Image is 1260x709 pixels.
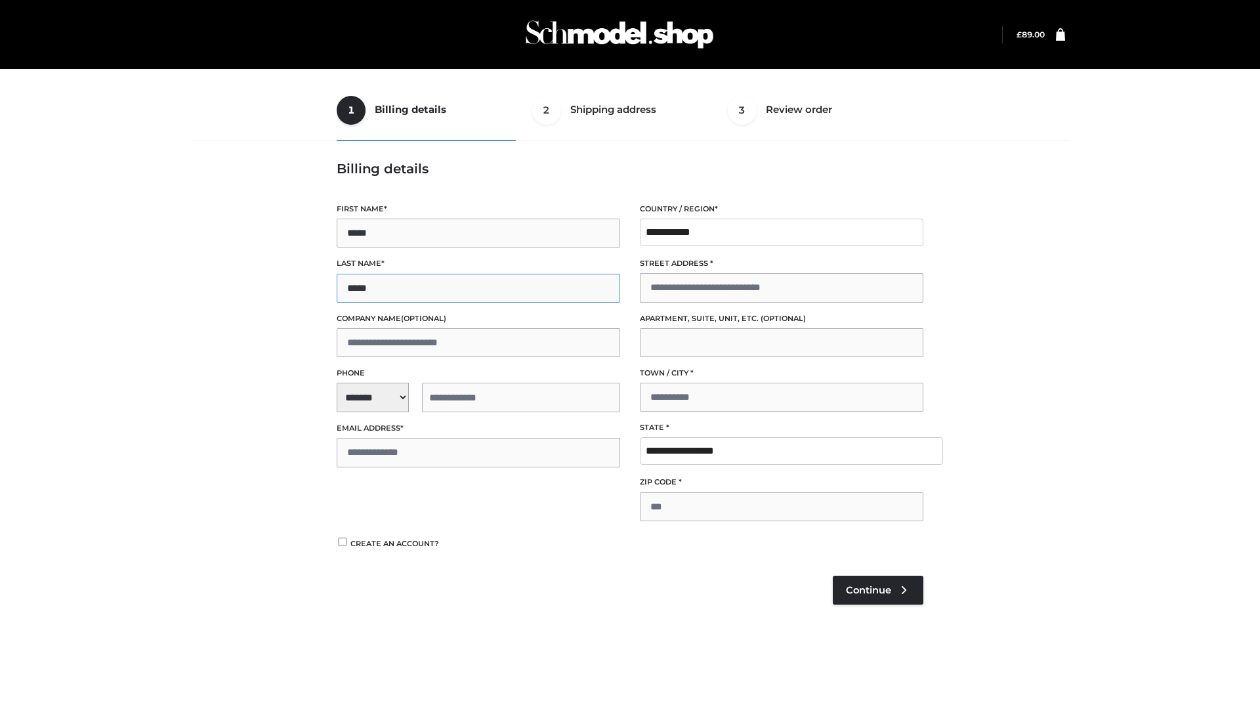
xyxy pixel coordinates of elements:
label: Last name [337,257,620,270]
label: Apartment, suite, unit, etc. [640,312,923,325]
span: Create an account? [350,539,439,548]
a: Continue [833,576,923,605]
h3: Billing details [337,161,923,177]
span: (optional) [401,314,446,323]
input: Create an account? [337,538,348,546]
label: State [640,421,923,434]
span: Continue [846,584,891,596]
label: First name [337,203,620,215]
label: Town / City [640,367,923,379]
bdi: 89.00 [1017,30,1045,39]
span: (optional) [761,314,806,323]
label: Country / Region [640,203,923,215]
label: Email address [337,422,620,435]
label: ZIP Code [640,476,923,488]
label: Phone [337,367,620,379]
a: £89.00 [1017,30,1045,39]
label: Company name [337,312,620,325]
span: £ [1017,30,1022,39]
label: Street address [640,257,923,270]
img: Schmodel Admin 964 [521,9,718,60]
